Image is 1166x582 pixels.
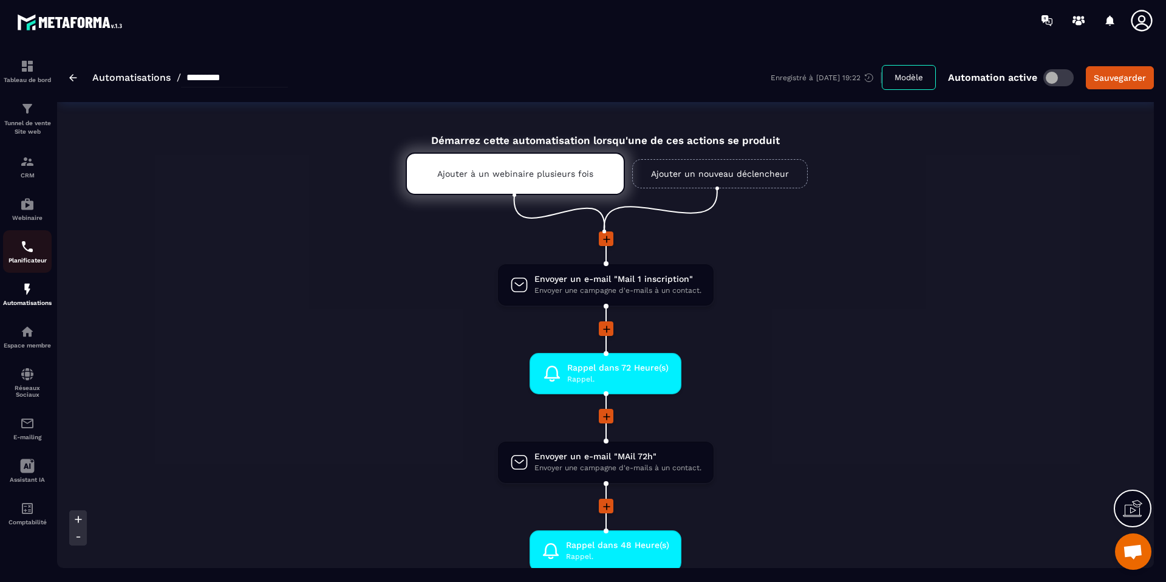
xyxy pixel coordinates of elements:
a: schedulerschedulerPlanificateur [3,230,52,273]
img: formation [20,101,35,116]
div: Sauvegarder [1094,72,1146,84]
a: automationsautomationsEspace membre [3,315,52,358]
p: Espace membre [3,342,52,349]
p: E-mailing [3,434,52,440]
p: Réseaux Sociaux [3,385,52,398]
img: scheduler [20,239,35,254]
p: Automation active [948,72,1037,83]
span: / [177,72,181,83]
p: Comptabilité [3,519,52,526]
p: Automatisations [3,300,52,306]
span: Rappel dans 72 Heure(s) [567,362,669,374]
a: Automatisations [92,72,171,83]
span: Envoyer une campagne d'e-mails à un contact. [534,285,701,296]
img: logo [17,11,126,33]
p: CRM [3,172,52,179]
a: social-networksocial-networkRéseaux Sociaux [3,358,52,407]
span: Rappel dans 48 Heure(s) [566,539,669,551]
p: Webinaire [3,214,52,221]
img: formation [20,154,35,169]
img: automations [20,197,35,211]
span: Envoyer un e-mail "MAil 72h" [534,451,701,462]
a: formationformationTableau de bord [3,50,52,92]
a: formationformationTunnel de vente Site web [3,92,52,145]
p: Tunnel de vente Site web [3,119,52,136]
a: accountantaccountantComptabilité [3,492,52,535]
a: formationformationCRM [3,145,52,188]
div: Démarrez cette automatisation lorsqu'une de ces actions se produit [375,120,836,146]
p: [DATE] 19:22 [816,74,861,82]
p: Planificateur [3,257,52,264]
a: automationsautomationsWebinaire [3,188,52,230]
p: Ajouter à un webinaire plusieurs fois [437,169,593,179]
img: accountant [20,501,35,516]
a: Ajouter un nouveau déclencheur [632,159,808,188]
img: social-network [20,367,35,382]
a: Assistant IA [3,450,52,492]
img: email [20,416,35,431]
div: Enregistré à [771,72,882,83]
p: Tableau de bord [3,77,52,83]
p: Assistant IA [3,476,52,483]
div: Ouvrir le chat [1115,533,1151,570]
img: automations [20,324,35,339]
img: formation [20,59,35,74]
span: Envoyer un e-mail "Mail 1 inscription" [534,273,701,285]
a: emailemailE-mailing [3,407,52,450]
span: Rappel. [566,551,669,563]
button: Sauvegarder [1086,66,1154,89]
img: automations [20,282,35,296]
img: arrow [69,74,77,81]
button: Modèle [882,65,936,90]
a: automationsautomationsAutomatisations [3,273,52,315]
span: Rappel. [567,374,669,385]
span: Envoyer une campagne d'e-mails à un contact. [534,462,701,474]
